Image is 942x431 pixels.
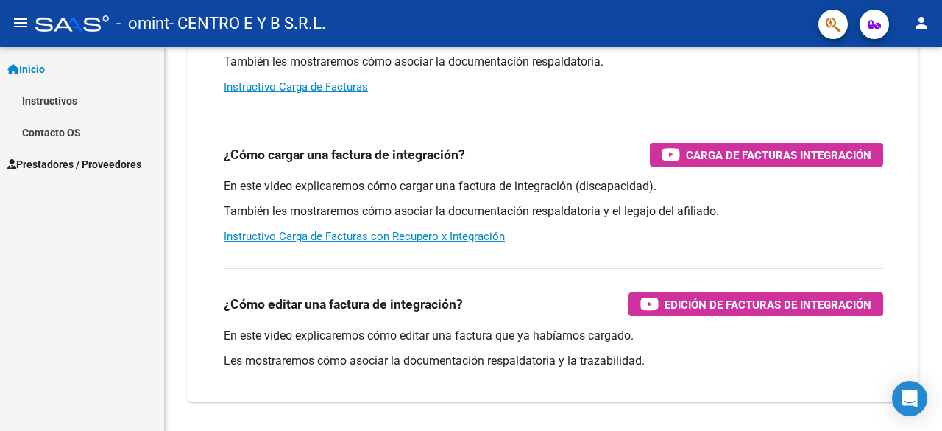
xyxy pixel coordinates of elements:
a: Instructivo Carga de Facturas [224,80,368,94]
button: Carga de Facturas Integración [650,143,883,167]
mat-icon: person [913,14,930,32]
p: También les mostraremos cómo asociar la documentación respaldatoria y el legajo del afiliado. [224,203,883,220]
div: Open Intercom Messenger [892,381,927,416]
span: Carga de Facturas Integración [686,146,871,164]
button: Edición de Facturas de integración [628,292,883,316]
p: En este video explicaremos cómo editar una factura que ya habíamos cargado. [224,328,883,344]
a: Instructivo Carga de Facturas con Recupero x Integración [224,230,505,243]
span: Edición de Facturas de integración [665,295,871,314]
p: Les mostraremos cómo asociar la documentación respaldatoria y la trazabilidad. [224,353,883,369]
span: - omint [116,7,169,40]
h3: ¿Cómo editar una factura de integración? [224,294,463,315]
span: Prestadores / Proveedores [7,156,141,172]
span: Inicio [7,61,45,77]
span: - CENTRO E Y B S.R.L. [169,7,326,40]
p: También les mostraremos cómo asociar la documentación respaldatoria. [224,54,883,70]
p: En este video explicaremos cómo cargar una factura de integración (discapacidad). [224,178,883,195]
h3: ¿Cómo cargar una factura de integración? [224,144,465,165]
mat-icon: menu [12,14,29,32]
